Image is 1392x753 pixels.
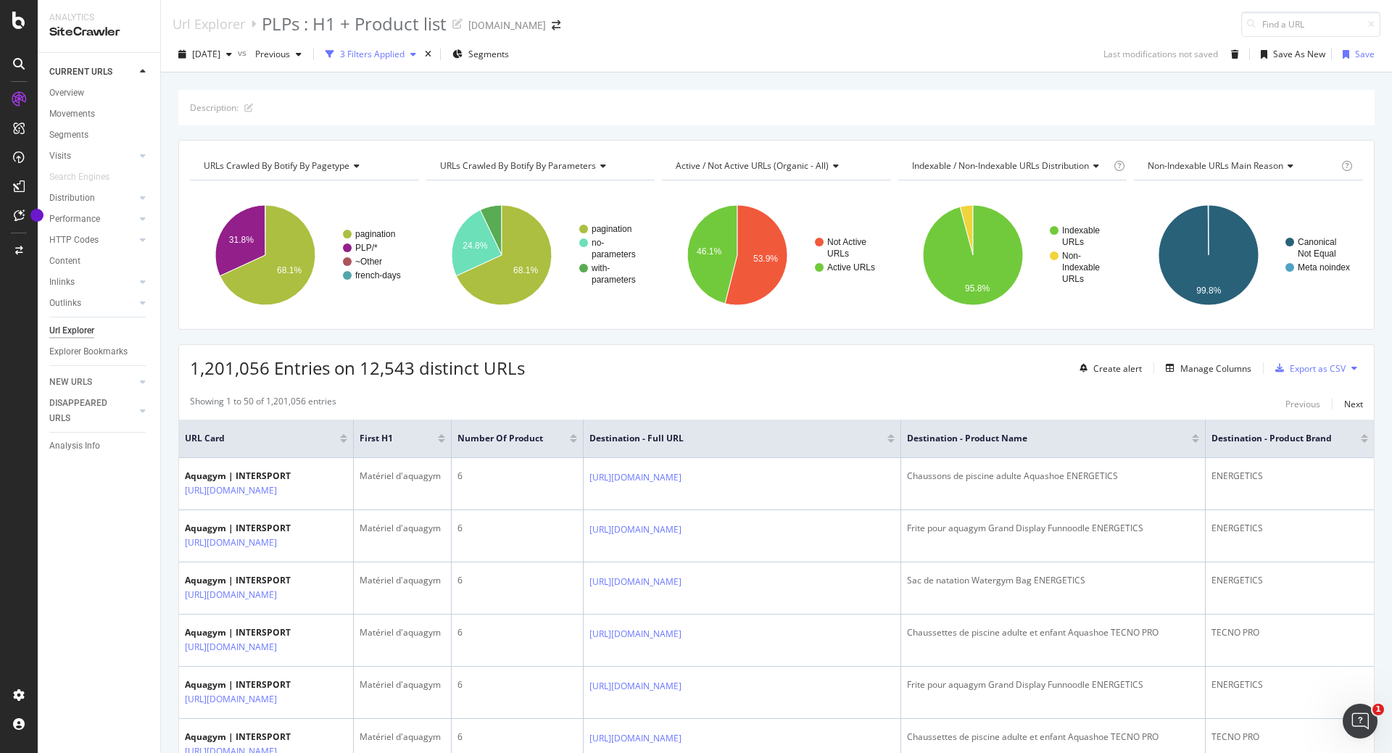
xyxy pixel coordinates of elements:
[552,20,560,30] div: arrow-right-arrow-left
[1093,362,1142,375] div: Create alert
[1372,704,1384,715] span: 1
[1160,359,1251,377] button: Manage Columns
[468,18,546,33] div: [DOMAIN_NAME]
[1255,43,1325,66] button: Save As New
[49,170,109,185] div: Search Engines
[49,24,149,41] div: SiteCrawler
[204,159,349,172] span: URLs Crawled By Botify By pagetype
[49,65,112,80] div: CURRENT URLS
[49,191,136,206] a: Distribution
[457,574,578,587] div: 6
[589,523,681,537] a: [URL][DOMAIN_NAME]
[457,626,578,639] div: 6
[457,522,578,535] div: 6
[49,323,94,338] div: Url Explorer
[340,48,405,60] div: 3 Filters Applied
[589,432,865,445] span: Destination - Full URL
[185,588,277,602] a: [URL][DOMAIN_NAME]
[589,575,681,589] a: [URL][DOMAIN_NAME]
[447,43,515,66] button: Segments
[185,522,340,535] div: Aquagym | INTERSPORT
[827,262,875,273] text: Active URLs
[1290,362,1346,375] div: Export as CSV
[190,395,336,412] div: Showing 1 to 50 of 1,201,056 entries
[49,233,136,248] a: HTTP Codes
[185,574,340,587] div: Aquagym | INTERSPORT
[463,241,487,251] text: 24.8%
[49,107,150,122] a: Movements
[1337,43,1375,66] button: Save
[277,266,302,276] text: 68.1%
[589,679,681,694] a: [URL][DOMAIN_NAME]
[1344,395,1363,412] button: Next
[190,192,419,318] div: A chart.
[457,731,578,744] div: 6
[673,154,878,178] h4: Active / Not Active URLs
[592,249,636,259] text: parameters
[49,438,100,454] div: Analysis Info
[49,396,136,426] a: DISAPPEARED URLS
[49,254,150,269] a: Content
[49,191,95,206] div: Distribution
[30,209,43,222] div: Tooltip anchor
[49,296,81,311] div: Outlinks
[907,626,1200,639] div: Chaussettes de piscine adulte et enfant Aquashoe TECNO PRO
[1355,48,1375,60] div: Save
[907,470,1200,483] div: Chaussons de piscine adulte Aquashoe ENERGETICS
[457,432,549,445] span: Number of product
[753,254,778,264] text: 53.9%
[360,731,445,744] div: Matériel d'aquagym
[1062,225,1100,236] text: Indexable
[907,731,1200,744] div: Chaussettes de piscine adulte et enfant Aquashoe TECNO PRO
[827,237,866,247] text: Not Active
[49,86,150,101] a: Overview
[1103,48,1218,60] div: Last modifications not saved
[1241,12,1380,37] input: Find a URL
[190,101,239,114] div: Description:
[1285,395,1320,412] button: Previous
[589,627,681,641] a: [URL][DOMAIN_NAME]
[355,243,378,253] text: PLP/*
[249,43,307,66] button: Previous
[909,154,1111,178] h4: Indexable / Non-Indexable URLs Distribution
[422,47,434,62] div: times
[49,323,150,338] a: Url Explorer
[1211,432,1339,445] span: Destination - Product Brand
[440,159,596,172] span: URLs Crawled By Botify By parameters
[907,432,1171,445] span: Destination - Product Name
[1211,626,1368,639] div: TECNO PRO
[1180,362,1251,375] div: Manage Columns
[907,574,1200,587] div: Sac de natation Watergym Bag ENERGETICS
[457,678,578,691] div: 6
[1062,262,1100,273] text: Indexable
[262,12,447,36] div: PLPs : H1 + Product list
[360,432,416,445] span: First H1
[697,247,721,257] text: 46.1%
[185,692,277,707] a: [URL][DOMAIN_NAME]
[965,283,990,294] text: 95.8%
[173,16,245,32] a: Url Explorer
[468,48,509,60] span: Segments
[1298,237,1336,247] text: Canonical
[49,107,95,122] div: Movements
[1062,251,1081,261] text: Non-
[49,296,136,311] a: Outlinks
[1211,678,1368,691] div: ENERGETICS
[190,356,525,380] span: 1,201,056 Entries on 12,543 distinct URLs
[592,224,631,234] text: pagination
[355,257,382,267] text: ~Other
[1211,731,1368,744] div: TECNO PRO
[1134,192,1361,318] svg: A chart.
[49,212,136,227] a: Performance
[912,159,1089,172] span: Indexable / Non-Indexable URLs distribution
[49,375,136,390] a: NEW URLS
[185,640,277,654] a: [URL][DOMAIN_NAME]
[457,470,578,483] div: 6
[49,344,128,359] div: Explorer Bookmarks
[49,170,124,185] a: Search Engines
[1211,522,1368,535] div: ENERGETICS
[662,192,891,318] svg: A chart.
[49,254,80,269] div: Content
[898,192,1125,318] div: A chart.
